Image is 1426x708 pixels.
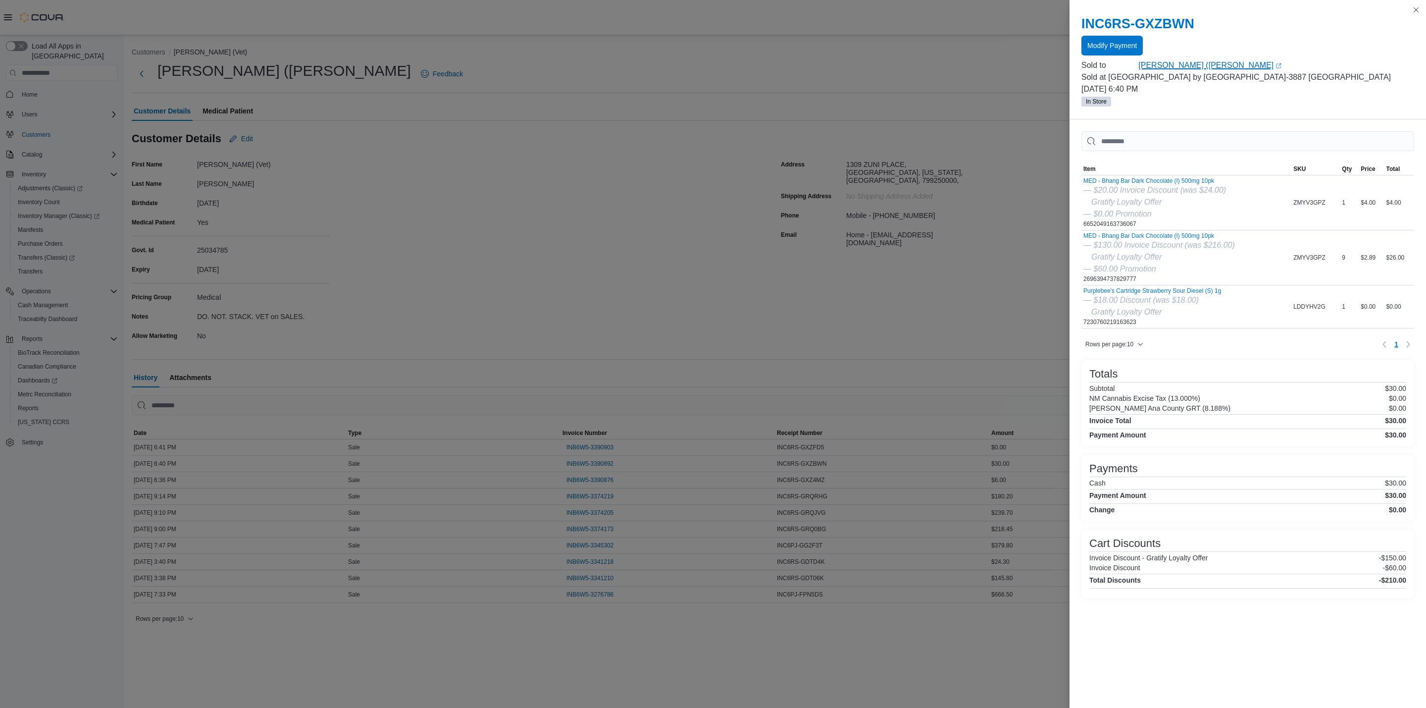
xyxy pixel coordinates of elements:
[1089,404,1230,412] h6: [PERSON_NAME] Ana County GRT (8.188%)
[1293,303,1325,311] span: LDDYHV2G
[1390,336,1402,352] button: Page 1 of 1
[1394,339,1398,349] span: 1
[1089,384,1115,392] h6: Subtotal
[1083,165,1096,173] span: Item
[1081,338,1147,350] button: Rows per page:10
[1293,199,1325,207] span: ZMYV3GPZ
[1359,197,1384,209] div: $4.00
[1081,97,1111,107] span: In Store
[1138,59,1414,71] a: [PERSON_NAME] ([PERSON_NAME]External link
[1083,208,1226,220] div: — $0.00 Promotion
[1361,165,1375,173] span: Price
[1089,394,1200,402] h6: NM Cannabis Excise Tax (13.000%)
[1081,131,1414,151] input: This is a search bar. As you type, the results lower in the page will automatically filter.
[1087,41,1137,51] span: Modify Payment
[1083,263,1235,275] div: — $60.00 Promotion
[1410,4,1422,16] button: Close this dialog
[1083,177,1226,184] button: MED - Bhang Bar Dark Chocolate (I) 500mg 10pk
[1085,340,1133,348] span: Rows per page : 10
[1086,97,1107,106] span: In Store
[1089,491,1146,499] h4: Payment Amount
[1402,338,1414,350] button: Next page
[1386,165,1400,173] span: Total
[1384,163,1414,175] button: Total
[1390,336,1402,352] ul: Pagination for table: MemoryTable from EuiInMemoryTable
[1293,254,1325,262] span: ZMYV3GPZ
[1083,177,1226,228] div: 6652049163736067
[1378,336,1414,352] nav: Pagination for table: MemoryTable from EuiInMemoryTable
[1083,232,1235,239] button: MED - Bhang Bar Dark Chocolate (I) 500mg 10pk
[1384,252,1414,264] div: $26.00
[1091,308,1162,316] i: Gratify Loyalty Offer
[1081,59,1136,71] div: Sold to
[1083,287,1221,326] div: 7230760219163623
[1378,338,1390,350] button: Previous page
[1089,564,1140,572] h6: Invoice Discount
[1083,239,1235,251] div: — $130.00 Invoice Discount (was $216.00)
[1389,394,1406,402] p: $0.00
[1385,479,1406,487] p: $30.00
[1293,165,1306,173] span: SKU
[1389,506,1406,514] h4: $0.00
[1389,404,1406,412] p: $0.00
[1359,163,1384,175] button: Price
[1083,294,1221,306] div: — $18.00 Discount (was $18.00)
[1083,287,1221,294] button: Purplebee's Cartridge Strawberry Sour Diesel (S) 1g
[1385,384,1406,392] p: $30.00
[1081,83,1414,95] p: [DATE] 6:40 PM
[1340,163,1359,175] button: Qty
[1385,431,1406,439] h4: $30.00
[1340,301,1359,313] div: 1
[1340,197,1359,209] div: 1
[1385,491,1406,499] h4: $30.00
[1081,16,1414,32] h2: INC6RS-GXZBWN
[1083,184,1226,196] div: — $20.00 Invoice Discount (was $24.00)
[1384,197,1414,209] div: $4.00
[1379,554,1406,562] p: -$150.00
[1081,71,1414,83] p: Sold at [GEOGRAPHIC_DATA] by [GEOGRAPHIC_DATA]-3887 [GEOGRAPHIC_DATA]
[1089,576,1141,584] h4: Total Discounts
[1383,564,1406,572] p: -$60.00
[1081,163,1291,175] button: Item
[1089,417,1131,425] h4: Invoice Total
[1359,252,1384,264] div: $2.89
[1083,232,1235,283] div: 2696394737829777
[1291,163,1340,175] button: SKU
[1089,368,1118,380] h3: Totals
[1089,538,1161,549] h3: Cart Discounts
[1384,301,1414,313] div: $0.00
[1091,253,1162,261] i: Gratify Loyalty Offer
[1385,417,1406,425] h4: $30.00
[1089,463,1138,475] h3: Payments
[1379,576,1406,584] h4: -$210.00
[1359,301,1384,313] div: $0.00
[1342,165,1352,173] span: Qty
[1089,506,1115,514] h4: Change
[1089,479,1106,487] h6: Cash
[1091,198,1162,206] i: Gratify Loyalty Offer
[1340,252,1359,264] div: 9
[1089,554,1208,562] h6: Invoice Discount - Gratify Loyalty Offer
[1275,63,1281,69] svg: External link
[1081,36,1143,55] button: Modify Payment
[1089,431,1146,439] h4: Payment Amount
